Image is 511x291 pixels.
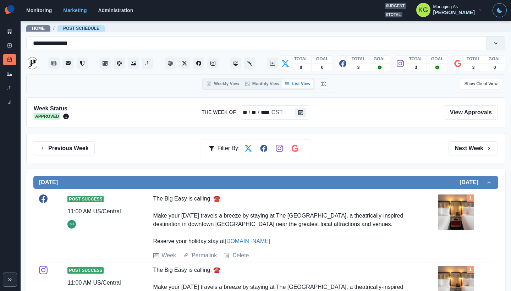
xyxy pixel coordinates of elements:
a: Monitoring [26,7,52,13]
a: Week [162,251,176,260]
div: 11:00 AM US/Central [67,207,121,216]
button: Expand [3,273,17,287]
div: Filter By: [209,141,240,155]
button: Managing As[PERSON_NAME] [411,3,488,17]
button: Facebook [193,57,204,69]
button: Weekly View [204,79,242,88]
span: Post Success [67,267,104,274]
button: Twitter [179,57,190,69]
button: Reviews [77,57,88,69]
a: Permalink [192,251,217,260]
a: Marketing [63,7,87,13]
div: The Week Of [242,108,248,117]
p: TOTAL [467,56,480,62]
a: Post Schedule [3,54,16,65]
div: 11:00 AM US/Central [67,279,121,287]
span: / [53,24,55,32]
a: Marketing Summary [3,26,16,37]
button: Post Schedule [99,57,111,69]
p: 3 [415,64,417,71]
span: Approved [34,113,60,120]
button: Toggle Mode [493,3,507,17]
div: The Week Of [240,105,309,120]
button: The Week Of [295,108,307,117]
p: TOTAL [294,56,308,62]
h2: [DATE] [39,179,58,186]
span: Post Success [67,196,104,202]
button: Instagram [207,57,219,69]
div: Date [242,108,284,117]
a: Media Library [3,68,16,79]
a: Home [32,26,45,31]
label: The Week Of [202,109,236,116]
div: Katrina Gallardo [418,1,428,18]
button: Previous Week [34,141,95,155]
span: 0 total [385,12,402,18]
button: Content Pool [114,57,125,69]
a: Administration [98,7,133,13]
p: 0 [300,64,302,71]
nav: breadcrumb [26,24,105,32]
button: Messages [62,57,74,69]
div: / [248,108,251,117]
p: 0 [321,64,324,71]
p: 3 [472,64,475,71]
button: Filter by Instagram [273,141,287,155]
a: Administration [244,57,255,69]
a: [DOMAIN_NAME] [225,238,270,244]
button: Media Library [128,57,139,69]
a: New Post [3,40,16,51]
button: Change View Order [318,78,329,89]
button: List View [282,79,313,88]
div: Total Media Attached [467,266,474,273]
img: 275307119153612 [28,56,37,70]
div: The Week Of [271,108,284,117]
button: Monthly View [242,79,282,88]
img: d0vo63xotvvuffj1tpo8 [438,194,474,230]
div: The Big Easy is calling. ☎️ Make your [DATE] travels a breeze by staying at The [GEOGRAPHIC_DATA]... [153,194,407,246]
p: GOAL [374,56,386,62]
button: Show Client View [460,78,502,89]
a: Review Summary [3,97,16,108]
button: Filter by Google [288,141,302,155]
a: Uploads [3,82,16,94]
div: Total Media Attached [467,194,474,202]
p: TOTAL [352,56,366,62]
button: Next Week [449,141,498,155]
button: Create New Post [267,57,278,69]
div: The Week Of [251,108,257,117]
button: Uploads [142,57,153,69]
button: Filter by Facebook [257,141,271,155]
a: View Approvals [444,105,498,120]
div: Sara Haas [70,220,74,229]
button: [DATE][DATE] [33,176,498,189]
div: [PERSON_NAME] [433,10,475,16]
div: / [257,108,260,117]
p: TOTAL [409,56,423,62]
a: Delete [232,251,249,260]
button: Filter by Twitter [241,141,255,155]
button: Stream [48,57,60,69]
p: GOAL [431,56,444,62]
button: Dashboard [230,57,241,69]
p: GOAL [489,56,501,62]
div: The Week Of [260,108,271,117]
div: Managing As [433,4,458,9]
p: 3 [357,64,360,71]
button: Client Website [165,57,176,69]
h2: Week Status [34,105,69,112]
span: 0 urgent [385,3,406,9]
